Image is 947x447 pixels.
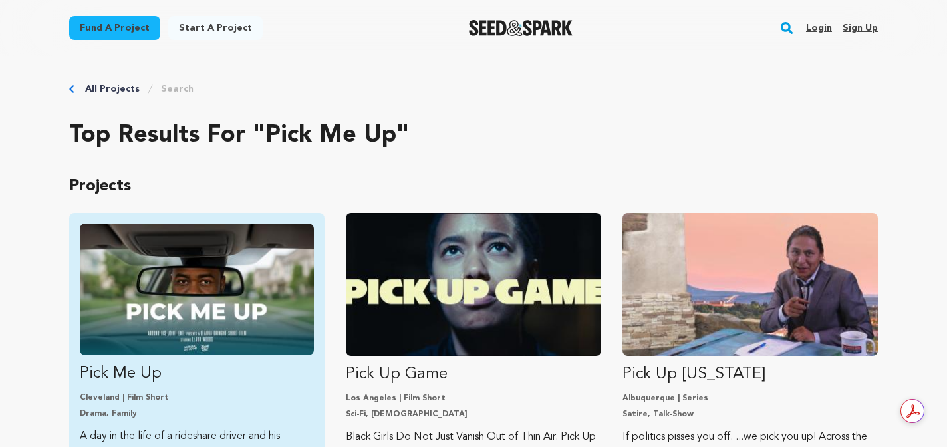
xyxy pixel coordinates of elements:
a: Start a project [168,16,263,40]
a: Search [161,82,194,96]
a: Fund a project [69,16,160,40]
img: Seed&Spark Logo Dark Mode [469,20,573,36]
p: Los Angeles | Film Short [346,393,601,404]
a: All Projects [85,82,140,96]
a: Login [806,17,832,39]
p: Satire, Talk-Show [622,409,878,420]
p: Pick Me Up [80,363,314,384]
p: Cleveland | Film Short [80,392,314,403]
a: Sign up [843,17,878,39]
p: Pick Up [US_STATE] [622,364,878,385]
p: Albuquerque | Series [622,393,878,404]
p: Pick Up Game [346,364,601,385]
p: Sci-Fi, [DEMOGRAPHIC_DATA] [346,409,601,420]
p: Drama, Family [80,408,314,419]
p: Projects [69,176,878,197]
a: Seed&Spark Homepage [469,20,573,36]
h2: Top results for "pick me up" [69,122,878,149]
div: Breadcrumb [69,82,878,96]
